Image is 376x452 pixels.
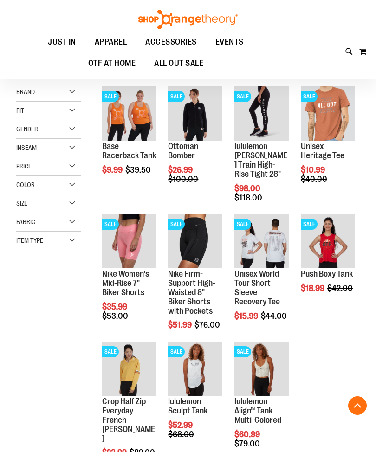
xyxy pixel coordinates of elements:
span: $68.00 [168,430,195,439]
span: EVENTS [215,32,244,52]
span: SALE [168,346,185,357]
span: SALE [102,219,119,230]
img: Product image for Nike Mid-Rise 7in Biker Shorts [102,214,156,268]
img: Product image for Nike Firm-Support High-Waisted 8in Biker Shorts with Pockets [168,214,222,268]
span: SALE [168,219,185,230]
a: Product image for lululemon Sculpt TankSALE [168,342,222,397]
a: Nike Women's Mid-Rise 7" Biker Shorts [102,269,149,297]
span: $42.00 [327,284,354,293]
div: product [230,82,293,226]
a: Unisex World Tour Short Sleeve Recovery Tee [234,269,280,306]
img: Product image for Unisex Heritage Tee [301,86,355,141]
span: $118.00 [234,193,264,202]
span: JUST IN [48,32,76,52]
span: SALE [102,91,119,102]
span: Color [16,181,35,188]
span: $40.00 [301,174,329,184]
span: SALE [301,91,318,102]
img: Product image for lululemon Wunder Train High-Rise Tight 28" [234,86,289,141]
img: Product image for Ottoman Bomber [168,86,222,141]
span: $26.99 [168,165,194,174]
div: product [163,82,227,207]
a: Base Racerback Tank [102,142,156,160]
a: Product image for Unisex World Tour Short Sleeve Recovery TeeSALE [234,214,289,270]
span: SALE [301,219,318,230]
img: Product image for Unisex World Tour Short Sleeve Recovery Tee [234,214,289,268]
span: Gender [16,125,38,133]
span: $52.99 [168,420,194,430]
span: Item Type [16,237,43,244]
span: $53.00 [102,311,130,321]
span: $10.99 [301,165,326,174]
span: $39.50 [125,165,152,174]
a: Ottoman Bomber [168,142,198,160]
span: $79.00 [234,439,261,448]
img: Product image for Push Boxy Tank [301,214,355,268]
div: product [97,82,161,198]
a: Product image for Unisex Heritage TeeSALE [301,86,355,142]
span: SALE [168,91,185,102]
div: product [296,82,360,207]
img: Shop Orangetheory [137,10,239,29]
span: $35.99 [102,302,129,311]
a: Product image for Base Racerback TankSALE [102,86,156,142]
span: $18.99 [301,284,326,293]
a: Product image for Push Boxy TankSALE [301,214,355,270]
span: ALL OUT SALE [154,53,203,74]
span: $60.99 [234,430,261,439]
span: ACCESSORIES [145,32,197,52]
a: Product image for lululemon Align™ Tank Multi-ColoredSALE [234,342,289,397]
span: $100.00 [168,174,200,184]
a: Nike Firm-Support High-Waisted 8" Biker Shorts with Pockets [168,269,215,315]
div: product [230,209,293,344]
span: $9.99 [102,165,124,174]
a: Product image for Nike Mid-Rise 7in Biker ShortsSALE [102,214,156,270]
div: product [163,209,227,353]
a: Product image for Nike Firm-Support High-Waisted 8in Biker Shorts with PocketsSALE [168,214,222,270]
a: Unisex Heritage Tee [301,142,344,160]
span: $15.99 [234,311,259,321]
span: OTF AT HOME [88,53,136,74]
a: lululemon Align™ Tank Multi-Colored [234,397,281,425]
span: Brand [16,88,35,96]
span: Size [16,200,27,207]
span: Price [16,162,32,170]
div: product [296,209,360,316]
a: Push Boxy Tank [301,269,353,278]
a: lululemon [PERSON_NAME] Train High-Rise Tight 28" [234,142,287,178]
img: Product image for Base Racerback Tank [102,86,156,141]
img: Product image for lululemon Align™ Tank Multi-Colored [234,342,289,396]
span: Fabric [16,218,35,226]
span: Inseam [16,144,37,151]
span: $98.00 [234,184,262,193]
a: Product image for Ottoman BomberSALE [168,86,222,142]
a: Product image for lululemon Wunder Train High-Rise Tight 28"SALE [234,86,289,142]
a: Product image for Crop Half Zip Everyday French Terry PulloverSALE [102,342,156,397]
img: Product image for Crop Half Zip Everyday French Terry Pullover [102,342,156,396]
span: $76.00 [194,320,221,329]
a: Crop Half Zip Everyday French [PERSON_NAME] [102,397,155,443]
img: Product image for lululemon Sculpt Tank [168,342,222,396]
span: SALE [234,91,251,102]
span: $44.00 [261,311,288,321]
div: product [97,209,161,344]
a: lululemon Sculpt Tank [168,397,207,415]
span: APPAREL [95,32,127,52]
span: SALE [234,346,251,357]
span: SALE [102,346,119,357]
span: $51.99 [168,320,193,329]
button: Back To Top [348,396,367,415]
span: Fit [16,107,24,114]
span: SALE [234,219,251,230]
